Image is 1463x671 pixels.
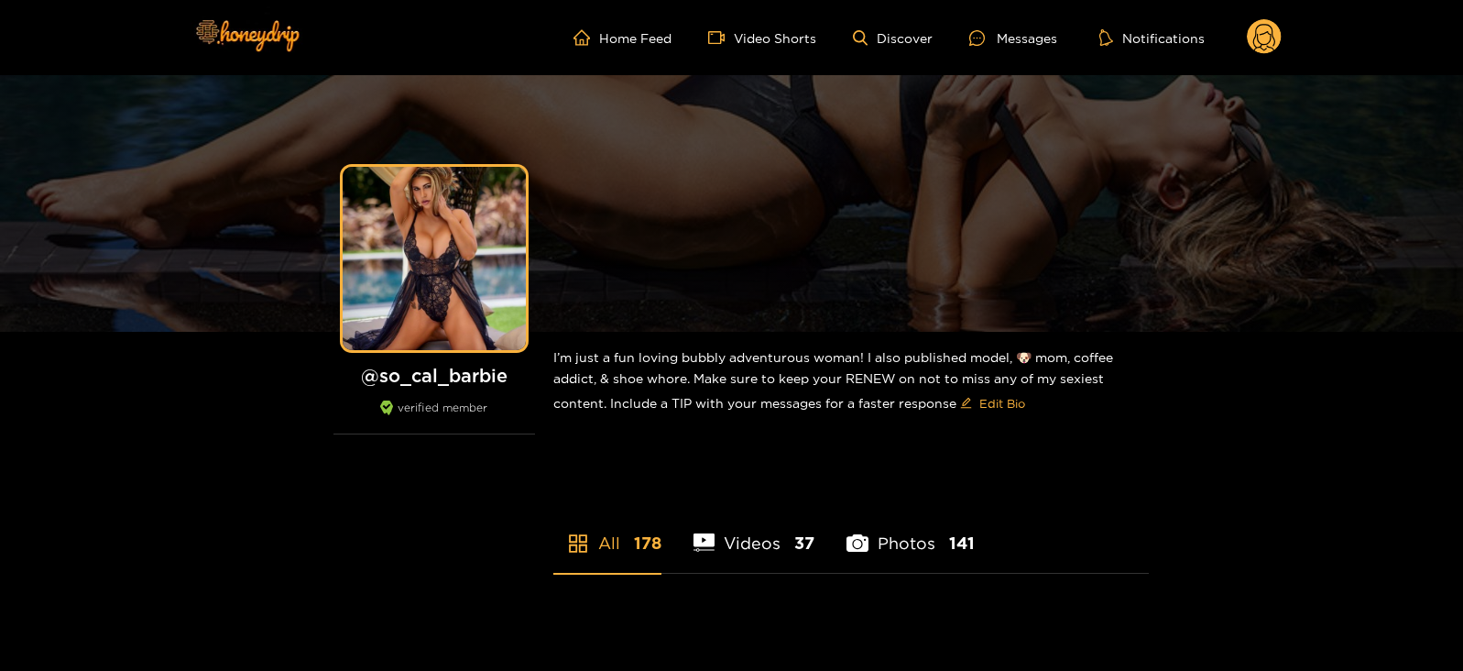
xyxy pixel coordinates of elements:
button: editEdit Bio [956,389,1029,418]
span: video-camera [708,29,734,46]
div: verified member [333,401,535,434]
div: I’m just a fun loving bubbly adventurous woman! I also published model, 🐶 mom, coffee addict, & s... [553,332,1149,433]
a: Discover [853,30,933,46]
span: 141 [949,532,975,555]
li: All [553,490,661,573]
span: home [573,29,599,46]
a: Home Feed [573,29,671,46]
span: edit [960,397,972,411]
li: Videos [693,490,815,573]
span: 37 [794,532,814,555]
li: Photos [846,490,975,573]
span: 178 [634,532,661,555]
h1: @ so_cal_barbie [333,364,535,387]
div: Messages [969,27,1057,49]
span: Edit Bio [979,394,1025,412]
span: appstore [567,533,589,555]
a: Video Shorts [708,29,816,46]
button: Notifications [1094,28,1210,47]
